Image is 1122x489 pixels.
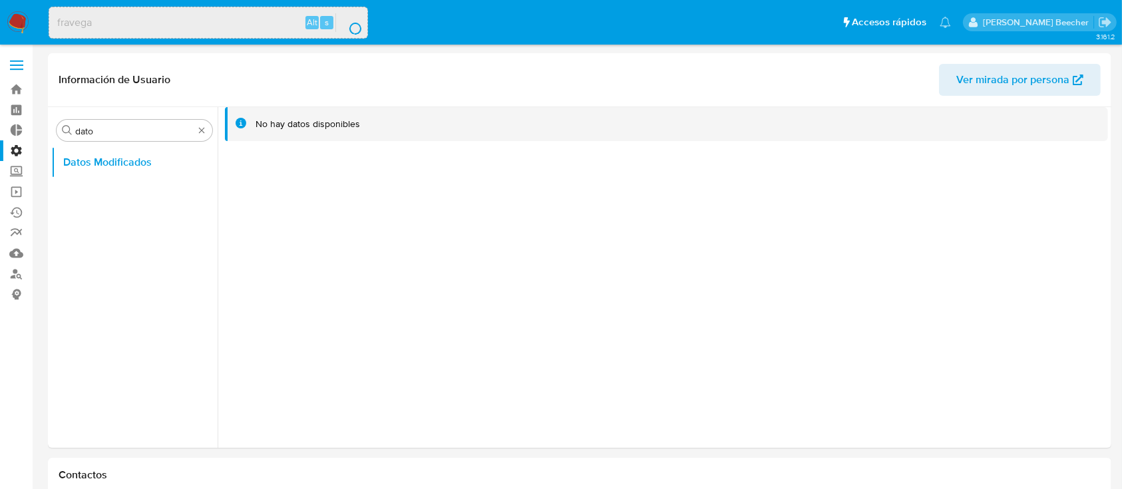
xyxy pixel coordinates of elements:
[307,16,317,29] span: Alt
[1098,15,1112,29] a: Salir
[956,64,1069,96] span: Ver mirada por persona
[983,16,1093,29] p: camila.tresguerres@mercadolibre.com
[939,64,1101,96] button: Ver mirada por persona
[51,146,218,178] button: Datos Modificados
[335,13,363,32] button: search-icon
[196,125,207,136] button: Borrar
[62,125,73,136] button: Buscar
[256,118,360,130] div: No hay datos disponibles
[325,16,329,29] span: s
[940,17,951,28] a: Notificaciones
[59,73,170,86] h1: Información de Usuario
[49,14,367,31] input: Buscar usuario o caso...
[75,125,194,137] input: Buscar
[852,15,926,29] span: Accesos rápidos
[59,468,1101,482] h1: Contactos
